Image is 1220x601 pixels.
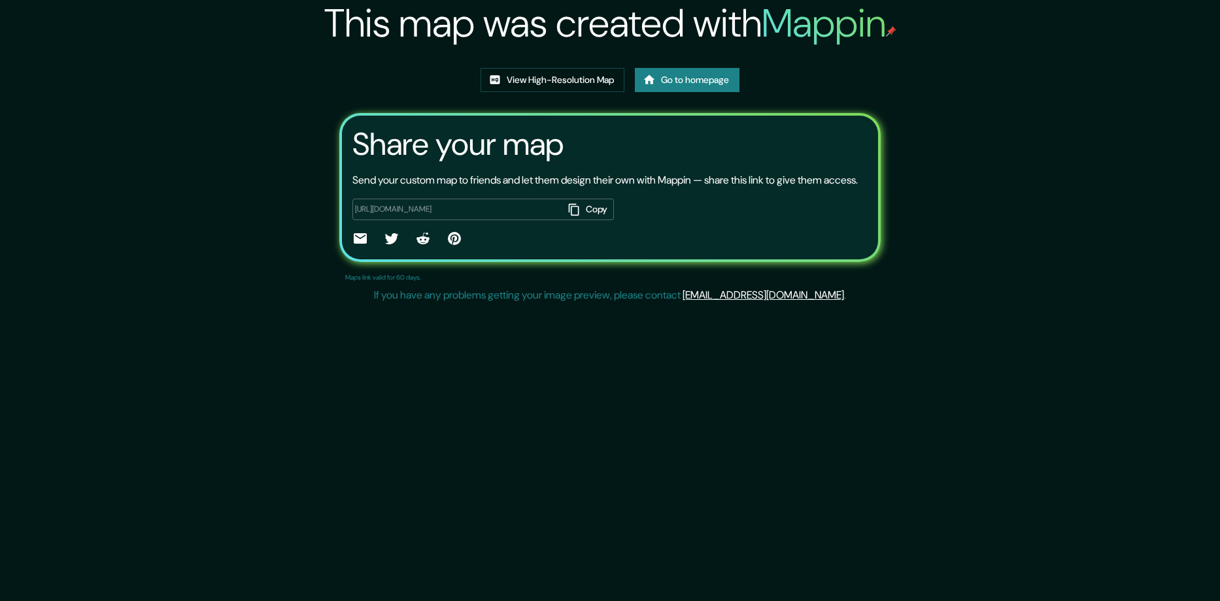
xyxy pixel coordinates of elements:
a: [EMAIL_ADDRESS][DOMAIN_NAME] [683,288,844,302]
p: Send your custom map to friends and let them design their own with Mappin — share this link to gi... [352,172,858,188]
img: mappin-pin [886,26,896,37]
button: Copy [563,199,614,220]
h3: Share your map [352,126,564,163]
a: View High-Resolution Map [481,68,624,92]
a: Go to homepage [635,68,739,92]
p: Maps link valid for 60 days. [345,272,421,282]
p: If you have any problems getting your image preview, please contact . [374,287,846,303]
